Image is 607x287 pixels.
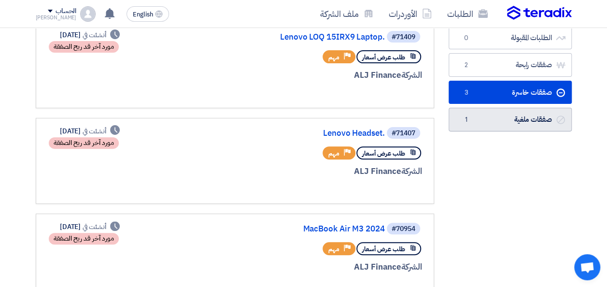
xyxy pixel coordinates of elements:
span: مهم [328,149,339,158]
div: [PERSON_NAME] [36,15,77,20]
a: MacBook Air M3 2024 [192,225,385,233]
span: أنشئت في [83,126,106,136]
span: مهم [328,53,339,62]
div: مورد آخر قد ربح الصفقة [49,41,119,53]
span: 0 [461,33,472,43]
span: الشركة [401,69,422,81]
div: مورد آخر قد ربح الصفقة [49,233,119,244]
span: أنشئت في [83,30,106,40]
div: #71407 [392,130,415,137]
div: ALJ Finance [190,69,422,82]
span: الشركة [401,165,422,177]
span: English [133,11,153,18]
img: profile_test.png [80,6,96,22]
span: الشركة [401,261,422,273]
span: 2 [461,60,472,70]
img: Teradix logo [507,6,572,20]
div: ALJ Finance [190,165,422,178]
div: ALJ Finance [190,261,422,273]
div: مورد آخر قد ربح الصفقة [49,137,119,149]
a: صفقات رابحة2 [449,53,572,77]
a: صفقات خاسرة3 [449,81,572,104]
span: طلب عرض أسعار [362,53,405,62]
div: Open chat [574,254,600,280]
span: مهم [328,244,339,254]
span: طلب عرض أسعار [362,244,405,254]
div: #70954 [392,226,415,232]
a: الأوردرات [381,2,439,25]
span: طلب عرض أسعار [362,149,405,158]
div: #71409 [392,34,415,41]
span: 1 [461,115,472,125]
span: 3 [461,88,472,98]
div: [DATE] [60,222,120,232]
a: ملف الشركة [312,2,381,25]
a: صفقات ملغية1 [449,108,572,131]
button: English [127,6,169,22]
a: الطلبات [439,2,495,25]
div: الحساب [56,7,76,15]
a: Lenovo LOQ 15IRX9 Laptop. [192,33,385,42]
a: Lenovo Headset. [192,129,385,138]
div: [DATE] [60,126,120,136]
a: الطلبات المقبولة0 [449,26,572,50]
div: [DATE] [60,30,120,40]
span: أنشئت في [83,222,106,232]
